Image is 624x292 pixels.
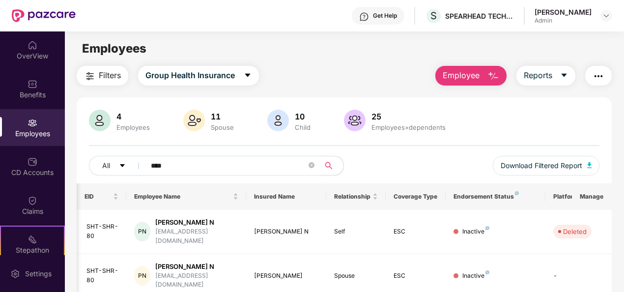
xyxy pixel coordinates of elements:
img: svg+xml;base64,PHN2ZyBpZD0iSG9tZSIgeG1sbnM9Imh0dHA6Ly93d3cudzMub3JnLzIwMDAvc3ZnIiB3aWR0aD0iMjAiIG... [28,40,37,50]
span: Filters [99,69,121,82]
div: SPEARHEAD TECHNOLOGY INDIA PRIVATE LIMITED [445,11,514,21]
img: svg+xml;base64,PHN2ZyB4bWxucz0iaHR0cDovL3d3dy53My5vcmcvMjAwMC9zdmciIHhtbG5zOnhsaW5rPSJodHRwOi8vd3... [89,110,111,131]
div: ESC [394,271,438,281]
span: Group Health Insurance [145,69,235,82]
div: [PERSON_NAME] N [155,262,238,271]
img: svg+xml;base64,PHN2ZyBpZD0iQmVuZWZpdHMiIHhtbG5zPSJodHRwOi8vd3d3LnczLm9yZy8yMDAwL3N2ZyIgd2lkdGg9Ij... [28,79,37,89]
span: All [102,160,110,171]
span: caret-down [119,162,126,170]
div: Platform Status [553,193,607,201]
div: 25 [369,112,448,121]
span: Relationship [334,193,371,201]
th: Relationship [326,183,386,210]
img: svg+xml;base64,PHN2ZyB4bWxucz0iaHR0cDovL3d3dy53My5vcmcvMjAwMC9zdmciIHhtbG5zOnhsaW5rPSJodHRwOi8vd3... [487,70,499,82]
img: svg+xml;base64,PHN2ZyBpZD0iSGVscC0zMngzMiIgeG1sbnM9Imh0dHA6Ly93d3cudzMub3JnLzIwMDAvc3ZnIiB3aWR0aD... [359,12,369,22]
div: Endorsement Status [454,193,538,201]
div: [EMAIL_ADDRESS][DOMAIN_NAME] [155,271,238,290]
span: S [430,10,437,22]
img: New Pazcare Logo [12,9,76,22]
div: SHT-SHR-80 [86,266,119,285]
span: caret-down [244,71,252,80]
div: Inactive [462,271,489,281]
div: 11 [209,112,236,121]
img: svg+xml;base64,PHN2ZyBpZD0iQ2xhaW0iIHhtbG5zPSJodHRwOi8vd3d3LnczLm9yZy8yMDAwL3N2ZyIgd2lkdGg9IjIwIi... [28,196,37,205]
img: svg+xml;base64,PHN2ZyBpZD0iQ0RfQWNjb3VudHMiIGRhdGEtbmFtZT0iQ0QgQWNjb3VudHMiIHhtbG5zPSJodHRwOi8vd3... [28,157,37,167]
img: svg+xml;base64,PHN2ZyB4bWxucz0iaHR0cDovL3d3dy53My5vcmcvMjAwMC9zdmciIHhtbG5zOnhsaW5rPSJodHRwOi8vd3... [267,110,289,131]
th: Coverage Type [386,183,446,210]
img: svg+xml;base64,PHN2ZyBpZD0iRHJvcGRvd24tMzJ4MzIiIHhtbG5zPSJodHRwOi8vd3d3LnczLm9yZy8yMDAwL3N2ZyIgd2... [602,12,610,20]
div: ESC [394,227,438,236]
div: 4 [114,112,152,121]
div: [PERSON_NAME] [535,7,592,17]
span: search [319,162,339,170]
span: close-circle [309,161,314,171]
div: Inactive [462,227,489,236]
button: Download Filtered Report [493,156,600,175]
button: Employee [435,66,507,86]
div: Stepathon [1,245,64,255]
button: Reportscaret-down [516,66,575,86]
div: [PERSON_NAME] [254,271,318,281]
img: svg+xml;base64,PHN2ZyBpZD0iRW1wbG95ZWVzIiB4bWxucz0iaHR0cDovL3d3dy53My5vcmcvMjAwMC9zdmciIHdpZHRoPS... [28,118,37,128]
th: Employee Name [126,183,246,210]
img: svg+xml;base64,PHN2ZyB4bWxucz0iaHR0cDovL3d3dy53My5vcmcvMjAwMC9zdmciIHdpZHRoPSIyNCIgaGVpZ2h0PSIyNC... [84,70,96,82]
div: Child [293,123,312,131]
div: Employees [114,123,152,131]
th: Manage [572,183,612,210]
div: Get Help [373,12,397,20]
span: Employee [443,69,480,82]
img: svg+xml;base64,PHN2ZyB4bWxucz0iaHR0cDovL3d3dy53My5vcmcvMjAwMC9zdmciIHdpZHRoPSIyNCIgaGVpZ2h0PSIyNC... [593,70,604,82]
th: EID [77,183,127,210]
span: Reports [524,69,552,82]
div: SHT-SHR-80 [86,222,119,241]
button: Group Health Insurancecaret-down [138,66,259,86]
div: [PERSON_NAME] N [254,227,318,236]
span: caret-down [560,71,568,80]
span: Download Filtered Report [501,160,582,171]
div: Deleted [563,227,587,236]
img: svg+xml;base64,PHN2ZyB4bWxucz0iaHR0cDovL3d3dy53My5vcmcvMjAwMC9zdmciIHhtbG5zOnhsaW5rPSJodHRwOi8vd3... [183,110,205,131]
img: svg+xml;base64,PHN2ZyB4bWxucz0iaHR0cDovL3d3dy53My5vcmcvMjAwMC9zdmciIHhtbG5zOnhsaW5rPSJodHRwOi8vd3... [344,110,366,131]
div: Employees+dependents [369,123,448,131]
button: search [319,156,344,175]
span: EID [85,193,112,201]
div: Self [334,227,378,236]
img: svg+xml;base64,PHN2ZyB4bWxucz0iaHR0cDovL3d3dy53My5vcmcvMjAwMC9zdmciIHdpZHRoPSI4IiBoZWlnaHQ9IjgiIH... [485,270,489,274]
div: PN [134,222,150,241]
div: PN [134,266,150,286]
img: svg+xml;base64,PHN2ZyB4bWxucz0iaHR0cDovL3d3dy53My5vcmcvMjAwMC9zdmciIHdpZHRoPSI4IiBoZWlnaHQ9IjgiIH... [515,191,519,195]
img: svg+xml;base64,PHN2ZyB4bWxucz0iaHR0cDovL3d3dy53My5vcmcvMjAwMC9zdmciIHdpZHRoPSI4IiBoZWlnaHQ9IjgiIH... [485,226,489,230]
span: Employees [82,41,146,56]
button: Filters [77,66,128,86]
div: [EMAIL_ADDRESS][DOMAIN_NAME] [155,227,238,246]
span: close-circle [309,162,314,168]
div: Admin [535,17,592,25]
img: svg+xml;base64,PHN2ZyB4bWxucz0iaHR0cDovL3d3dy53My5vcmcvMjAwMC9zdmciIHhtbG5zOnhsaW5rPSJodHRwOi8vd3... [587,162,592,168]
div: 10 [293,112,312,121]
div: Spouse [209,123,236,131]
th: Insured Name [246,183,326,210]
button: Allcaret-down [89,156,149,175]
img: svg+xml;base64,PHN2ZyBpZD0iU2V0dGluZy0yMHgyMCIgeG1sbnM9Imh0dHA6Ly93d3cudzMub3JnLzIwMDAvc3ZnIiB3aW... [10,269,20,279]
div: Spouse [334,271,378,281]
div: Settings [22,269,55,279]
img: svg+xml;base64,PHN2ZyB4bWxucz0iaHR0cDovL3d3dy53My5vcmcvMjAwMC9zdmciIHdpZHRoPSIyMSIgaGVpZ2h0PSIyMC... [28,234,37,244]
div: [PERSON_NAME] N [155,218,238,227]
span: Employee Name [134,193,231,201]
